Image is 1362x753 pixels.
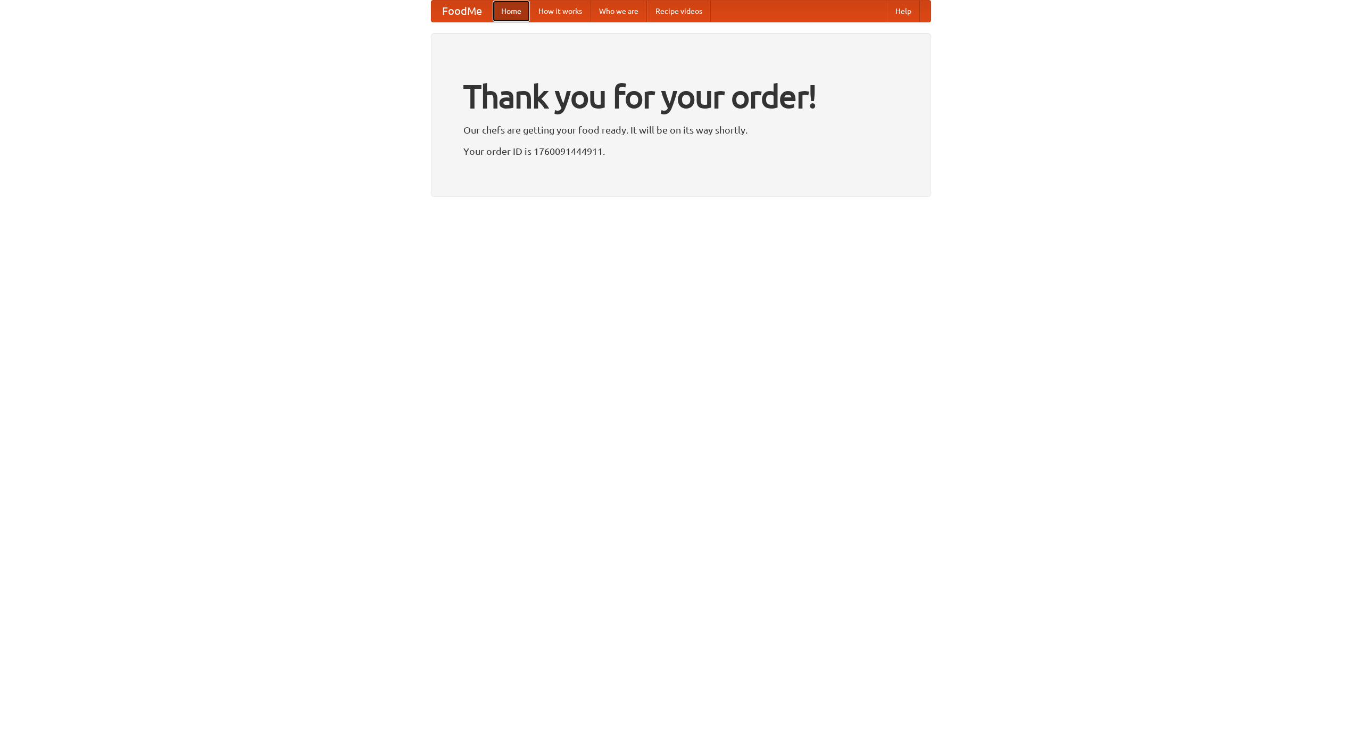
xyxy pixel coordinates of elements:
[530,1,591,22] a: How it works
[463,71,899,122] h1: Thank you for your order!
[463,122,899,138] p: Our chefs are getting your food ready. It will be on its way shortly.
[647,1,711,22] a: Recipe videos
[591,1,647,22] a: Who we are
[463,143,899,159] p: Your order ID is 1760091444911.
[887,1,920,22] a: Help
[431,1,493,22] a: FoodMe
[493,1,530,22] a: Home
